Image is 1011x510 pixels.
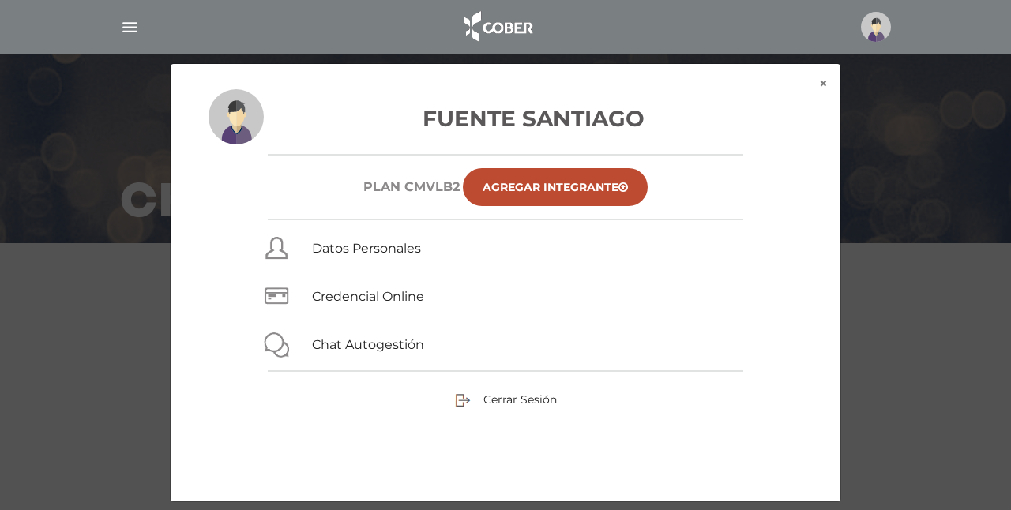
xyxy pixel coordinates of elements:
img: sign-out.png [455,392,471,408]
a: Cerrar Sesión [455,392,557,406]
h3: Fuente Santiago [209,102,802,135]
a: Chat Autogestión [312,337,424,352]
img: profile-placeholder.svg [861,12,891,42]
span: Cerrar Sesión [483,392,557,407]
img: Cober_menu-lines-white.svg [120,17,140,37]
a: Agregar Integrante [463,168,648,206]
a: Credencial Online [312,289,424,304]
img: profile-placeholder.svg [209,89,264,144]
a: Datos Personales [312,241,421,256]
img: logo_cober_home-white.png [456,8,539,46]
h6: Plan CMVLB2 [363,179,460,194]
button: × [806,64,840,103]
